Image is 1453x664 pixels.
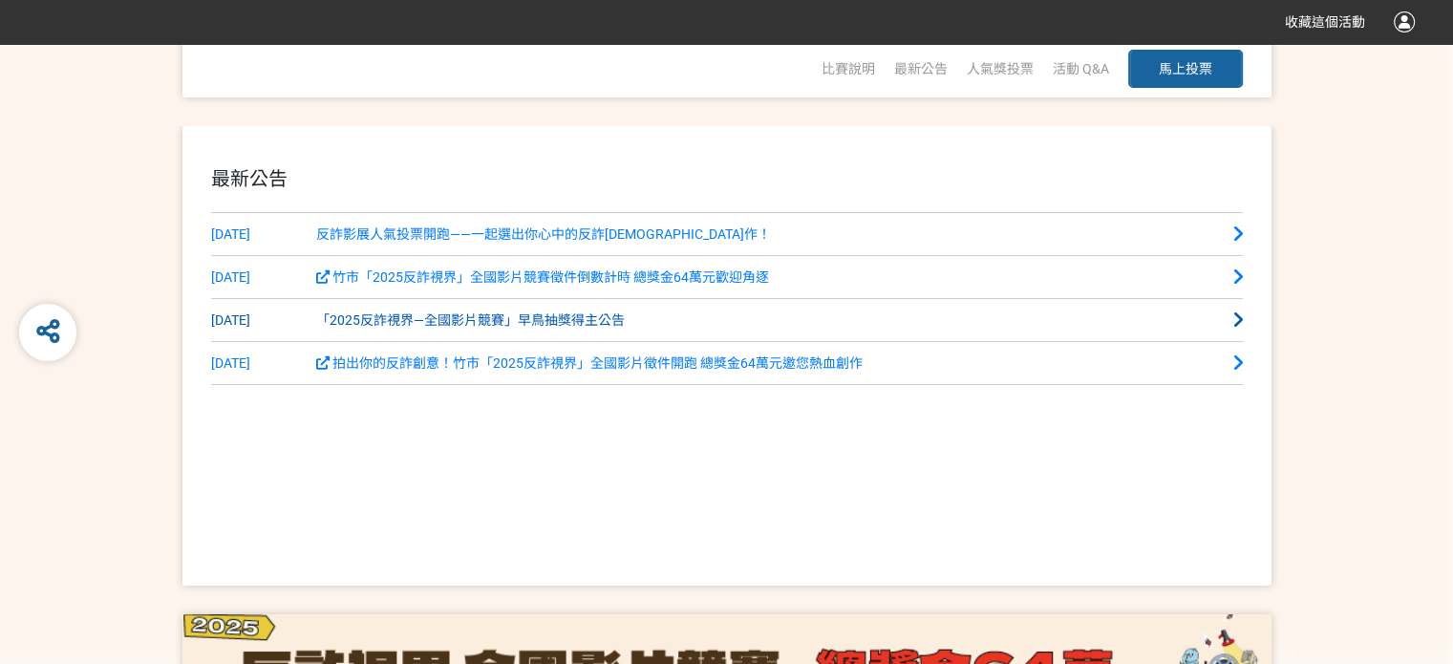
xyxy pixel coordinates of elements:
[211,213,1243,256] a: [DATE]反詐影展人氣投票開跑——一起選出你心中的反詐[DEMOGRAPHIC_DATA]作！
[211,167,288,190] span: 最新公告
[211,299,1243,342] a: [DATE]「2025反詐視界—全國影片競賽」早鳥抽獎得主公告
[1053,61,1109,76] a: 活動 Q&A
[211,299,316,342] span: [DATE]
[316,355,864,371] span: 拍出你的反詐創意！竹市「2025反詐視界」全國影片徵件開跑 總獎金64萬元邀您熱血創作
[316,269,770,285] span: 竹市「2025反詐視界」全國影片競賽徵件倒數計時 總獎金64萬元歡迎角逐
[967,61,1034,76] span: 人氣獎投票
[211,256,316,299] span: [DATE]
[894,61,948,76] a: 最新公告
[316,226,771,242] span: 反詐影展人氣投票開跑——一起選出你心中的反詐[DEMOGRAPHIC_DATA]作！
[1159,61,1212,76] span: 馬上投票
[316,312,625,328] span: 「2025反詐視界—全國影片競賽」早鳥抽獎得主公告
[822,61,875,76] a: 比賽說明
[211,256,1243,299] a: [DATE] 竹市「2025反詐視界」全國影片競賽徵件倒數計時 總獎金64萬元歡迎角逐
[211,342,1243,385] a: [DATE] 拍出你的反詐創意！竹市「2025反詐視界」全國影片徵件開跑 總獎金64萬元邀您熱血創作
[211,213,316,256] span: [DATE]
[1128,50,1243,88] button: 馬上投票
[211,342,316,385] span: [DATE]
[1285,14,1365,30] span: 收藏這個活動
